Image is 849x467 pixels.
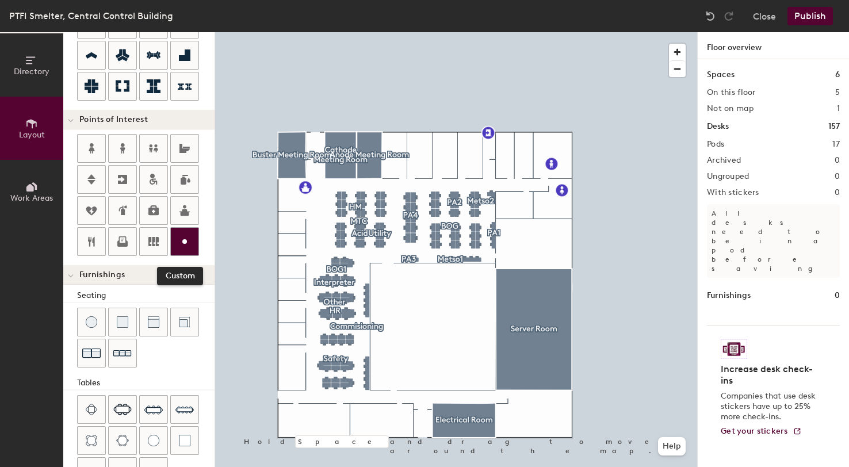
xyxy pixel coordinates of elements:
h2: 0 [835,188,840,197]
button: Table (round) [139,426,168,455]
button: Couch (x3) [108,339,137,368]
img: Couch (corner) [179,316,190,328]
button: Table (1x1) [170,426,199,455]
button: Four seat table [77,395,106,424]
div: Tables [77,377,215,389]
img: Eight seat table [144,400,163,419]
h4: Increase desk check-ins [721,363,819,386]
button: Four seat round table [77,426,106,455]
h1: Floor overview [698,32,849,59]
h2: Pods [707,140,724,149]
h1: Furnishings [707,289,751,302]
span: Furnishings [79,270,125,280]
img: Couch (x2) [82,344,101,362]
img: Four seat table [86,404,97,415]
h2: Ungrouped [707,172,749,181]
span: Work Areas [10,193,53,203]
button: Stool [77,308,106,336]
span: Points of Interest [79,115,148,124]
h2: 0 [835,172,840,181]
h2: Archived [707,156,741,165]
button: Six seat round table [108,426,137,455]
div: PTFI Smelter, Central Control Building [9,9,173,23]
h2: 17 [832,140,840,149]
h2: 0 [835,156,840,165]
h1: Spaces [707,68,735,81]
img: Stool [86,316,97,328]
img: Sticker logo [721,339,747,359]
img: Ten seat table [175,400,194,419]
img: Six seat round table [116,435,129,446]
img: Six seat table [113,404,132,415]
img: Couch (middle) [148,316,159,328]
img: Table (1x1) [179,435,190,446]
img: Redo [723,10,735,22]
img: Table (round) [148,435,159,446]
img: Four seat round table [86,435,97,446]
button: Help [658,437,686,455]
h1: Desks [707,120,729,133]
h2: 1 [837,104,840,113]
img: Cushion [117,316,128,328]
button: Couch (x2) [77,339,106,368]
button: Publish [787,7,833,25]
button: Custom [170,227,199,256]
h1: 0 [835,289,840,302]
span: Directory [14,67,49,76]
button: Cushion [108,308,137,336]
p: Companies that use desk stickers have up to 25% more check-ins. [721,391,819,422]
button: Six seat table [108,395,137,424]
button: Ten seat table [170,395,199,424]
div: Seating [77,289,215,302]
button: Close [753,7,776,25]
span: Get your stickers [721,426,788,436]
img: Undo [705,10,716,22]
button: Eight seat table [139,395,168,424]
h2: Not on map [707,104,754,113]
h1: 157 [828,120,840,133]
button: Couch (middle) [139,308,168,336]
h2: On this floor [707,88,756,97]
a: Get your stickers [721,427,802,437]
img: Couch (x3) [113,344,132,362]
span: Layout [19,130,45,140]
h1: 6 [835,68,840,81]
h2: 5 [835,88,840,97]
p: All desks need to be in a pod before saving [707,204,840,278]
button: Couch (corner) [170,308,199,336]
h2: With stickers [707,188,759,197]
